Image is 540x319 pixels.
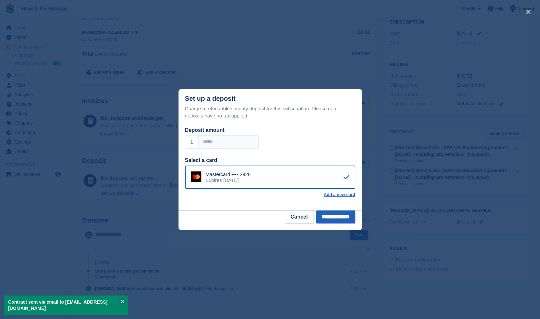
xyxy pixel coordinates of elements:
[185,156,355,164] div: Select a card
[185,95,235,102] div: Set up a deposit
[4,295,128,315] p: Contract sent via email to [EMAIL_ADDRESS][DOMAIN_NAME]
[206,177,251,183] div: Expires [DATE]
[185,105,355,120] p: Charge a refundable security deposit for this subscription. Please note deposits have no tax appl...
[324,192,355,197] a: Add a new card
[206,171,251,177] div: Mastercard •••• 2926
[191,171,201,182] img: Mastercard Logo
[185,127,225,133] label: Deposit amount
[285,210,313,223] button: Cancel
[523,7,533,17] button: close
